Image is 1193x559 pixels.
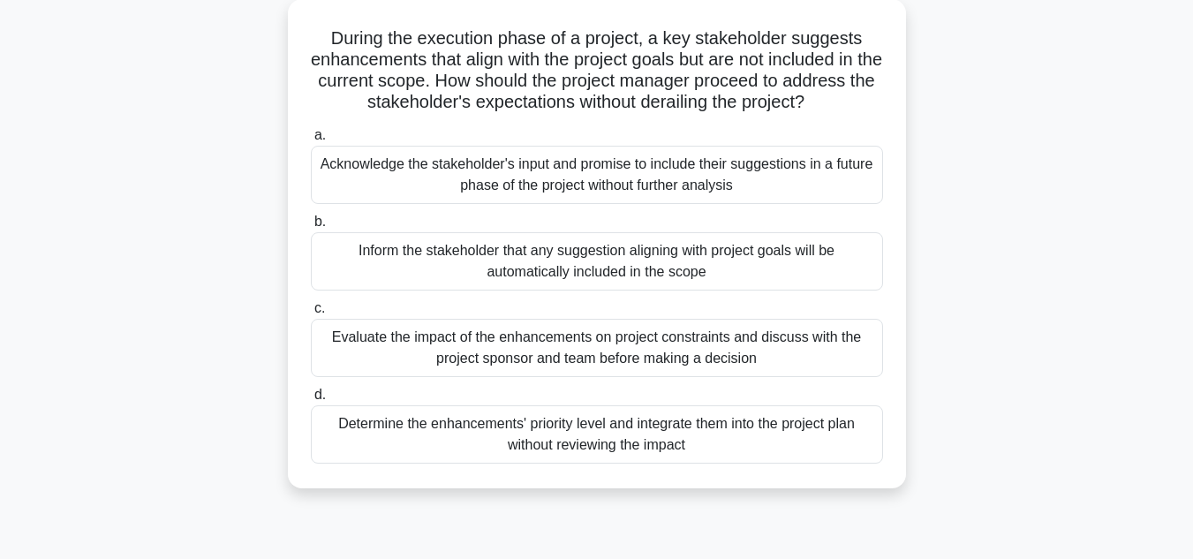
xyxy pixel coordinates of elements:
div: Determine the enhancements' priority level and integrate them into the project plan without revie... [311,405,883,464]
div: Inform the stakeholder that any suggestion aligning with project goals will be automatically incl... [311,232,883,291]
span: b. [314,214,326,229]
div: Evaluate the impact of the enhancements on project constraints and discuss with the project spons... [311,319,883,377]
span: d. [314,387,326,402]
h5: During the execution phase of a project, a key stakeholder suggests enhancements that align with ... [309,27,885,114]
span: a. [314,127,326,142]
div: Acknowledge the stakeholder's input and promise to include their suggestions in a future phase of... [311,146,883,204]
span: c. [314,300,325,315]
